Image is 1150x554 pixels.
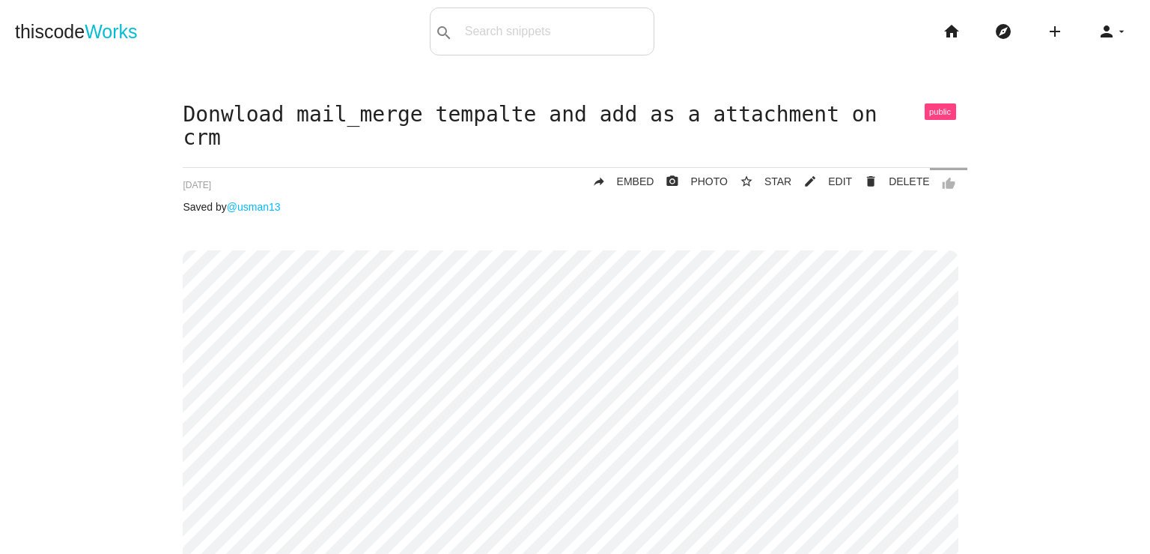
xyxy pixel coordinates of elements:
i: star_border [740,168,753,195]
h1: Donwload mail_merge tempalte and add as a attachment on crm [183,103,967,150]
a: @usman13 [227,201,281,213]
span: EMBED [617,175,654,187]
i: explore [994,7,1012,55]
span: PHOTO [690,175,728,187]
button: star_borderSTAR [728,168,791,195]
button: search [431,8,457,55]
span: STAR [764,175,791,187]
i: mode_edit [803,168,817,195]
a: photo_cameraPHOTO [654,168,728,195]
input: Search snippets [457,16,654,47]
i: person [1098,7,1116,55]
i: search [435,9,453,57]
i: delete [864,168,877,195]
span: DELETE [889,175,929,187]
i: home [943,7,961,55]
span: [DATE] [183,180,211,190]
i: photo_camera [666,168,679,195]
a: Delete Post [852,168,929,195]
i: reply [592,168,606,195]
i: add [1046,7,1064,55]
p: Saved by [183,201,967,213]
span: Works [85,21,137,42]
a: replyEMBED [580,168,654,195]
a: thiscodeWorks [15,7,138,55]
i: arrow_drop_down [1116,7,1128,55]
a: mode_editEDIT [791,168,852,195]
span: EDIT [828,175,852,187]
